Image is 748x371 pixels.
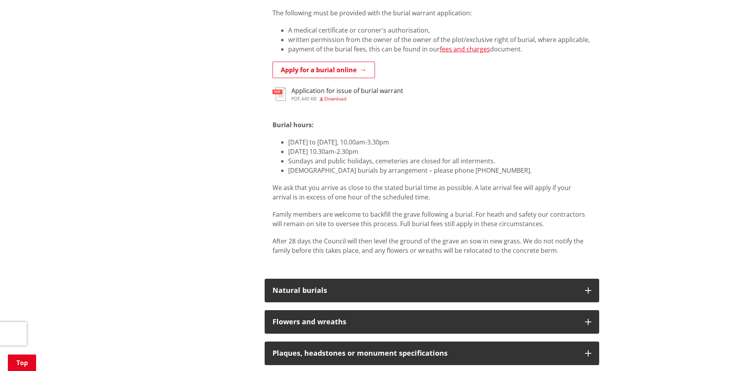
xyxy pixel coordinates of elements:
[272,62,375,78] a: Apply for a burial online
[272,8,591,18] p: The following must be provided with the burial warrant application:
[712,338,740,366] iframe: Messenger Launcher
[272,87,403,101] a: Application for issue of burial warrant pdf,440 KB Download
[288,44,591,54] li: payment of the burial fees, this can be found in our document.
[440,45,490,53] a: fees and charges
[288,26,591,35] li: A medical certificate or coroner's authorisation,
[272,287,577,294] div: Natural burials
[272,210,591,228] p: Family members are welcome to backfill the grave following a burial. For heath and safety our con...
[324,95,346,102] span: Download
[272,318,577,326] div: Flowers and wreaths
[288,138,389,146] span: [DATE] to [DATE], 10.00am-3.30pm
[291,95,300,102] span: pdf
[301,95,316,102] span: 440 KB
[272,236,591,255] p: After 28 days the Council will then level the ground of the grave an sow in new grass. We do not ...
[265,342,599,365] button: Plaques, headstones or monument specifications
[265,279,599,302] button: Natural burials
[272,121,314,129] strong: Burial hours:
[291,97,403,101] div: ,
[291,87,403,95] h3: Application for issue of burial warrant
[288,166,591,175] li: [DEMOGRAPHIC_DATA] burials by arrangement – please phone [PHONE_NUMBER].
[288,35,591,44] li: written permission from the owner of the owner of the plot/exclusive right of burial, where appli...
[288,156,591,166] li: Sundays and public holidays, cemeteries are closed for all interments.
[272,183,591,202] p: We ask that you arrive as close to the stated burial time as possible. A late arrival fee will ap...
[272,349,577,357] div: Plaques, headstones or monument specifications
[8,355,36,371] a: Top
[265,310,599,334] button: Flowers and wreaths
[288,147,358,156] span: [DATE] 10.30am-2.30pm
[272,87,286,101] img: document-pdf.svg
